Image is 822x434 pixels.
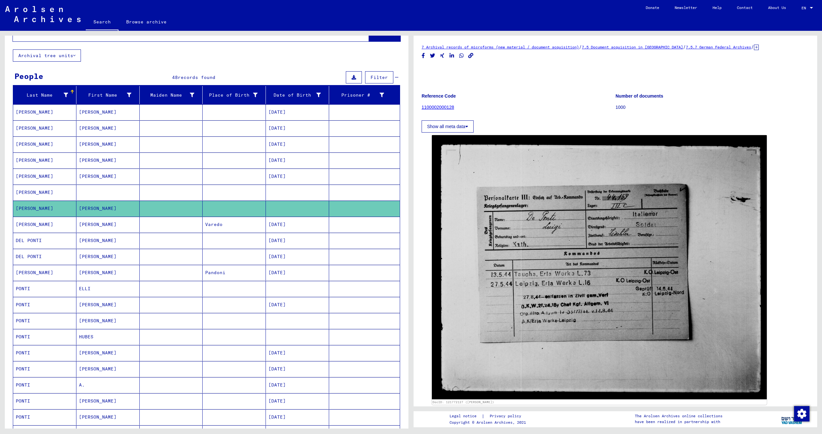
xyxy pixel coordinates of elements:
mat-cell: [DATE] [266,297,329,313]
a: 7 Archival records of microforms (new material / document acquisition) [422,45,579,49]
mat-cell: [PERSON_NAME] [76,104,140,120]
mat-cell: [PERSON_NAME] [76,265,140,281]
p: The Arolsen Archives online collections [635,413,722,419]
mat-cell: PONTI [13,345,76,361]
div: Place of Birth [205,90,266,100]
mat-cell: [PERSON_NAME] [13,152,76,168]
mat-cell: [PERSON_NAME] [76,249,140,265]
mat-cell: [PERSON_NAME] [76,136,140,152]
mat-cell: [DATE] [266,265,329,281]
mat-cell: [PERSON_NAME] [76,169,140,184]
mat-cell: [PERSON_NAME] [76,313,140,329]
b: Number of documents [616,93,663,99]
div: Maiden Name [142,92,195,99]
a: 7.5.7 German Federal Archives [686,45,751,49]
mat-cell: [PERSON_NAME] [76,361,140,377]
mat-cell: [DATE] [266,393,329,409]
img: 001.jpg [432,135,767,399]
mat-header-cell: Prisoner # [329,86,400,104]
mat-cell: [DATE] [266,377,329,393]
p: 1000 [616,104,809,111]
button: Copy link [468,52,474,60]
button: Share on Facebook [420,52,427,60]
mat-cell: [DATE] [266,249,329,265]
mat-cell: [PERSON_NAME] [13,169,76,184]
mat-header-cell: Maiden Name [140,86,203,104]
div: Date of Birth [268,92,321,99]
mat-cell: [DATE] [266,136,329,152]
div: Last Name [16,92,68,99]
a: Browse archive [118,14,174,30]
a: Privacy policy [485,413,529,420]
mat-header-cell: Last Name [13,86,76,104]
span: records found [178,74,215,80]
img: Arolsen_neg.svg [5,6,81,22]
a: Search [86,14,118,31]
span: / [683,44,686,50]
mat-cell: [PERSON_NAME] [76,345,140,361]
a: DocID: 121772127 ([PERSON_NAME]) [433,400,494,404]
mat-cell: [PERSON_NAME] [13,120,76,136]
mat-cell: PONTI [13,313,76,329]
button: Share on WhatsApp [458,52,465,60]
a: 7.5 Document acquisition in [GEOGRAPHIC_DATA] [582,45,683,49]
mat-cell: PONTI [13,297,76,313]
mat-cell: [DATE] [266,345,329,361]
mat-cell: [PERSON_NAME] [13,104,76,120]
mat-cell: PONTI [13,281,76,297]
mat-cell: Varedo [203,217,266,232]
button: Share on LinkedIn [449,52,455,60]
mat-cell: HUBES [76,329,140,345]
mat-cell: PONTI [13,329,76,345]
div: Place of Birth [205,92,258,99]
span: Filter [371,74,388,80]
div: | [450,413,529,420]
div: Prisoner # [332,90,392,100]
div: First Name [79,90,139,100]
mat-cell: PONTI [13,393,76,409]
button: Show all meta data [422,120,474,133]
div: Last Name [16,90,76,100]
mat-cell: PONTI [13,377,76,393]
mat-cell: [DATE] [266,152,329,168]
mat-cell: [PERSON_NAME] [76,233,140,248]
mat-header-cell: Place of Birth [203,86,266,104]
mat-cell: [PERSON_NAME] [13,136,76,152]
span: / [579,44,582,50]
mat-cell: [DATE] [266,120,329,136]
div: Date of Birth [268,90,329,100]
mat-header-cell: Date of Birth [266,86,329,104]
mat-cell: [DATE] [266,217,329,232]
mat-cell: A. [76,377,140,393]
div: First Name [79,92,131,99]
mat-cell: [PERSON_NAME] [13,201,76,216]
mat-cell: ELLI [76,281,140,297]
span: 48 [172,74,178,80]
mat-cell: [PERSON_NAME] [76,120,140,136]
mat-cell: DEL PONTI [13,249,76,265]
mat-cell: [PERSON_NAME] [13,217,76,232]
img: Change consent [794,406,809,421]
button: Filter [365,71,393,83]
mat-cell: [PERSON_NAME] [76,297,140,313]
b: Reference Code [422,93,456,99]
mat-cell: [PERSON_NAME] [13,265,76,281]
mat-select-trigger: EN [801,5,806,10]
mat-cell: [DATE] [266,104,329,120]
div: Prisoner # [332,92,384,99]
mat-cell: DEL PONTI [13,233,76,248]
mat-cell: [PERSON_NAME] [13,185,76,200]
div: People [14,70,43,82]
mat-cell: [DATE] [266,169,329,184]
div: Maiden Name [142,90,203,100]
mat-cell: [PERSON_NAME] [76,393,140,409]
button: Archival tree units [13,49,81,62]
mat-header-cell: First Name [76,86,140,104]
mat-cell: [DATE] [266,361,329,377]
p: have been realized in partnership with [635,419,722,425]
mat-cell: [PERSON_NAME] [76,409,140,425]
mat-cell: [PERSON_NAME] [76,152,140,168]
mat-cell: PONTI [13,361,76,377]
mat-cell: PONTI [13,409,76,425]
button: Share on Twitter [429,52,436,60]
